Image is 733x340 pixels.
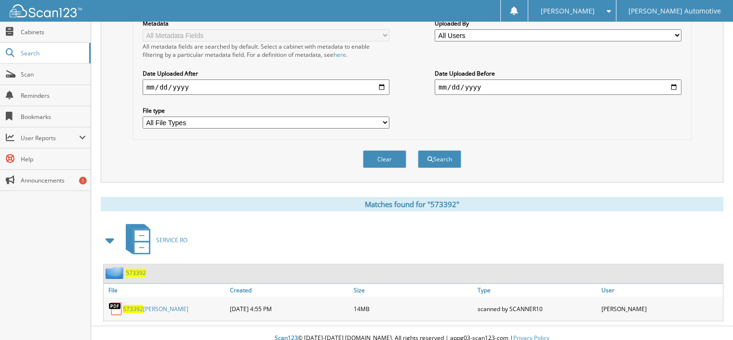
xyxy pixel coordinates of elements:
[21,134,79,142] span: User Reports
[351,299,475,318] div: 14MB
[628,8,721,14] span: [PERSON_NAME] Automotive
[21,92,86,100] span: Reminders
[227,284,351,297] a: Created
[21,70,86,78] span: Scan
[104,284,227,297] a: File
[21,28,86,36] span: Cabinets
[363,150,406,168] button: Clear
[108,301,123,316] img: PDF.png
[599,299,723,318] div: [PERSON_NAME]
[21,49,84,57] span: Search
[351,284,475,297] a: Size
[21,176,86,184] span: Announcements
[143,69,389,78] label: Date Uploaded After
[106,267,126,279] img: folder2.png
[126,269,146,277] a: 573392
[599,284,723,297] a: User
[156,236,187,244] span: SERVICE RO
[143,42,389,59] div: All metadata fields are searched by default. Select a cabinet with metadata to enable filtering b...
[120,221,187,259] a: SERVICE RO
[21,155,86,163] span: Help
[123,305,188,313] a: 573392[PERSON_NAME]
[143,19,389,27] label: Metadata
[143,106,389,115] label: File type
[475,299,599,318] div: scanned by SCANNER10
[10,4,82,17] img: scan123-logo-white.svg
[435,79,681,95] input: end
[123,305,143,313] span: 573392
[21,113,86,121] span: Bookmarks
[143,79,389,95] input: start
[435,69,681,78] label: Date Uploaded Before
[227,299,351,318] div: [DATE] 4:55 PM
[435,19,681,27] label: Uploaded By
[418,150,461,168] button: Search
[333,51,346,59] a: here
[540,8,594,14] span: [PERSON_NAME]
[101,197,723,211] div: Matches found for "573392"
[475,284,599,297] a: Type
[79,177,87,184] div: 1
